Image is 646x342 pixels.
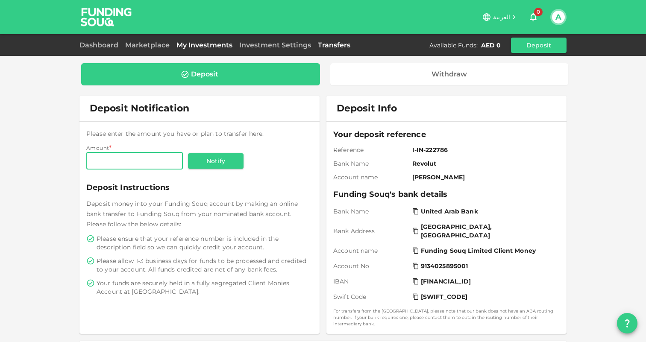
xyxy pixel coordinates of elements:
[421,292,468,301] span: [SWIFT_CODE]
[333,246,409,255] span: Account name
[86,181,313,193] span: Deposit Instructions
[333,262,409,270] span: Account No
[493,13,510,21] span: العربية
[429,41,478,50] div: Available Funds :
[337,102,397,114] span: Deposit Info
[333,227,409,235] span: Bank Address
[86,200,298,228] span: Deposit money into your Funding Souq account by making an online bank transfer to Funding Souq fr...
[552,11,565,23] button: A
[617,313,637,333] button: question
[97,234,311,251] span: Please ensure that your reference number is included in the description field so we can quickly c...
[97,257,311,274] span: Please allow 1-3 business days for funds to be processed and credited to your account. All funds ...
[333,129,560,140] span: Your deposit reference
[421,277,471,286] span: [FINANCIAL_ID]
[173,41,236,49] a: My Investments
[314,41,354,49] a: Transfers
[333,173,409,181] span: Account name
[432,70,467,79] div: Withdraw
[421,262,468,270] span: 9134025895001
[86,152,183,170] input: amount
[534,8,543,16] span: 0
[333,308,560,327] small: For transfers from the [GEOGRAPHIC_DATA], please note that our bank does not have an ABA routing ...
[481,41,501,50] div: AED 0
[191,70,218,79] div: Deposit
[333,277,409,286] span: IBAN
[236,41,314,49] a: Investment Settings
[333,292,409,301] span: Swift Code
[333,159,409,168] span: Bank Name
[79,41,122,49] a: Dashboard
[90,102,189,114] span: Deposit Notification
[333,207,409,216] span: Bank Name
[525,9,542,26] button: 0
[330,63,569,85] a: Withdraw
[81,63,320,85] a: Deposit
[333,146,409,154] span: Reference
[412,146,556,154] span: I-IN-222786
[421,222,555,240] span: [GEOGRAPHIC_DATA], [GEOGRAPHIC_DATA]
[86,130,264,137] span: Please enter the amount you have or plan to transfer here.
[421,246,536,255] span: Funding Souq Limited Client Money
[412,159,556,168] span: Revolut
[421,207,478,216] span: United Arab Bank
[86,145,109,151] span: Amount
[412,173,556,181] span: [PERSON_NAME]
[122,41,173,49] a: Marketplace
[188,153,244,169] button: Notify
[333,188,560,200] span: Funding Souq's bank details
[511,38,567,53] button: Deposit
[97,279,311,296] span: Your funds are securely held in a fully segregated Client Monies Account at [GEOGRAPHIC_DATA].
